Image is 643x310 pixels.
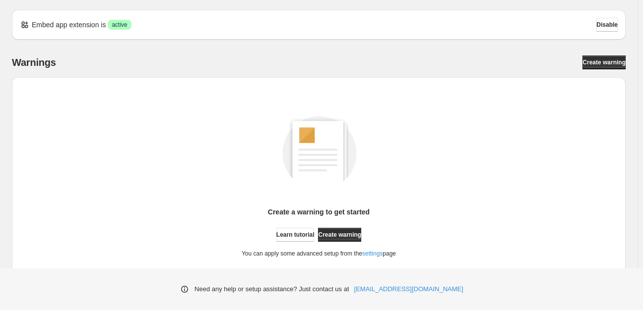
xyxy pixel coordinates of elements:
[582,58,626,66] span: Create warning
[318,231,361,239] span: Create warning
[276,231,315,239] span: Learn tutorial
[596,18,618,32] button: Disable
[12,56,56,68] h2: Warnings
[276,228,315,242] a: Learn tutorial
[242,250,396,258] p: You can apply some advanced setup from the page
[354,284,463,294] a: [EMAIL_ADDRESS][DOMAIN_NAME]
[596,21,618,29] span: Disable
[582,55,626,69] a: Create warning
[112,21,127,29] span: active
[32,20,106,30] p: Embed app extension is
[362,250,383,257] a: settings
[268,207,370,217] p: Create a warning to get started
[318,228,361,242] a: Create warning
